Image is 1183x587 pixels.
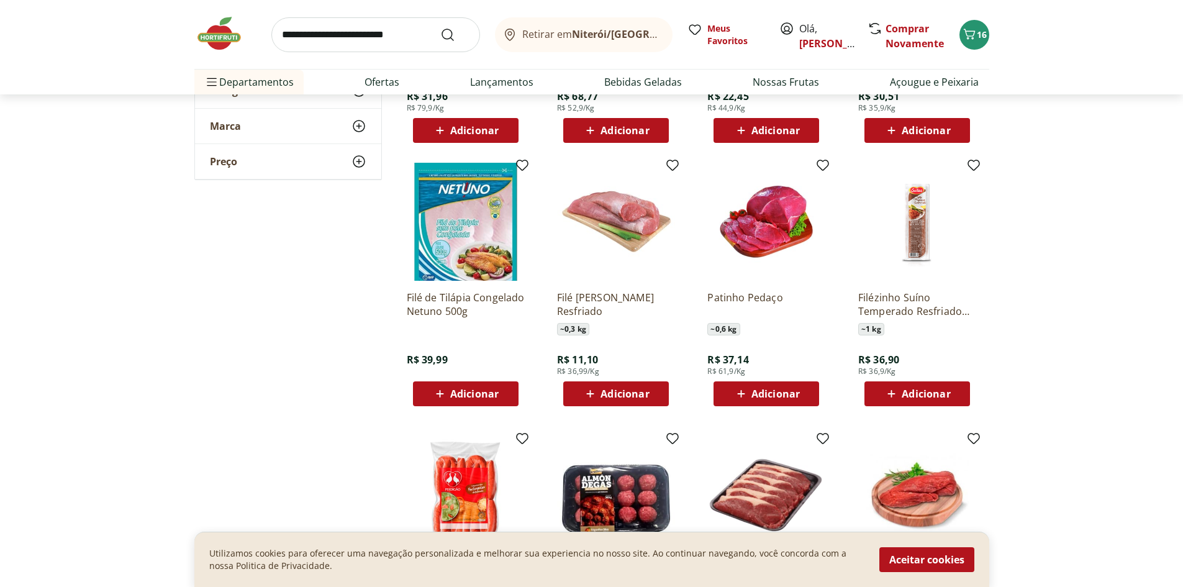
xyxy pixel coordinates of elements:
[707,436,825,554] img: Bife de Contrafilé
[604,75,682,89] a: Bebidas Geladas
[195,109,381,143] button: Marca
[209,547,864,572] p: Utilizamos cookies para oferecer uma navegação personalizada e melhorar sua experiencia no nosso ...
[557,353,598,366] span: R$ 11,10
[557,436,675,554] img: Almôndega Bovina Resfriada Best Beef 360g
[601,125,649,135] span: Adicionar
[271,17,480,52] input: search
[204,67,294,97] span: Departamentos
[753,75,819,89] a: Nossas Frutas
[470,75,533,89] a: Lançamentos
[707,366,745,376] span: R$ 61,9/Kg
[707,163,825,281] img: Patinho Pedaço
[572,27,714,41] b: Niterói/[GEOGRAPHIC_DATA]
[707,353,748,366] span: R$ 37,14
[751,389,800,399] span: Adicionar
[977,29,987,40] span: 16
[707,323,740,335] span: ~ 0,6 kg
[707,103,745,113] span: R$ 44,9/Kg
[557,291,675,318] a: Filé [PERSON_NAME] Resfriado
[365,75,399,89] a: Ofertas
[522,29,659,40] span: Retirar em
[440,27,470,42] button: Submit Search
[407,436,525,554] img: Linguiça Portuguesa Perdigão 200g
[563,118,669,143] button: Adicionar
[413,381,519,406] button: Adicionar
[194,15,256,52] img: Hortifruti
[210,120,241,132] span: Marca
[799,21,854,51] span: Olá,
[557,323,589,335] span: ~ 0,3 kg
[858,353,899,366] span: R$ 36,90
[204,67,219,97] button: Menu
[495,17,673,52] button: Retirar emNiterói/[GEOGRAPHIC_DATA]
[714,118,819,143] button: Adicionar
[714,381,819,406] button: Adicionar
[557,366,599,376] span: R$ 36,99/Kg
[707,291,825,318] a: Patinho Pedaço
[902,125,950,135] span: Adicionar
[413,118,519,143] button: Adicionar
[687,22,764,47] a: Meus Favoritos
[210,155,237,168] span: Preço
[799,37,880,50] a: [PERSON_NAME]
[450,389,499,399] span: Adicionar
[407,163,525,281] img: Filé de Tilápia Congelado Netuno 500g
[864,118,970,143] button: Adicionar
[601,389,649,399] span: Adicionar
[879,547,974,572] button: Aceitar cookies
[707,89,748,103] span: R$ 22,45
[890,75,979,89] a: Açougue e Peixaria
[707,22,764,47] span: Meus Favoritos
[557,163,675,281] img: Filé Mignon Suíno Resfriado
[450,125,499,135] span: Adicionar
[858,436,976,554] img: Filé Mignon em Pedaços Kg
[407,103,445,113] span: R$ 79,9/Kg
[858,323,884,335] span: ~ 1 kg
[858,163,976,281] img: Filézinho Suíno Temperado Resfriado Sulita
[407,291,525,318] a: Filé de Tilápia Congelado Netuno 500g
[751,125,800,135] span: Adicionar
[195,144,381,179] button: Preço
[902,389,950,399] span: Adicionar
[858,103,896,113] span: R$ 35,9/Kg
[858,291,976,318] a: Filézinho Suíno Temperado Resfriado Sulita
[563,381,669,406] button: Adicionar
[886,22,944,50] a: Comprar Novamente
[864,381,970,406] button: Adicionar
[557,103,595,113] span: R$ 52,9/Kg
[407,353,448,366] span: R$ 39,99
[959,20,989,50] button: Carrinho
[407,89,448,103] span: R$ 31,96
[858,366,896,376] span: R$ 36,9/Kg
[557,89,598,103] span: R$ 68,77
[858,89,899,103] span: R$ 30,51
